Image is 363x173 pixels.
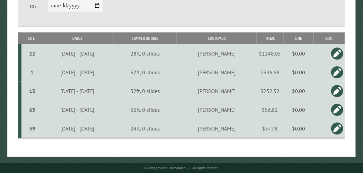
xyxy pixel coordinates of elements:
div: 13 [24,88,40,94]
td: [PERSON_NAME] [177,44,256,63]
small: © Campground Commander LLC. All rights reserved. [143,166,219,170]
th: Site [21,32,41,44]
th: Camper Details [114,32,177,44]
th: Customer [177,32,256,44]
label: To: [29,3,48,10]
td: 32ft, 0 slides [114,63,177,82]
th: Due [284,32,314,44]
td: [PERSON_NAME] [177,119,256,138]
td: $0.00 [284,100,314,119]
td: 24ft, 0 slides [114,119,177,138]
div: [DATE] - [DATE] [42,50,113,57]
td: $346.68 [257,63,284,82]
div: [DATE] - [DATE] [42,125,113,132]
div: 59 [24,125,40,132]
td: $0.00 [284,119,314,138]
div: 63 [24,106,40,113]
td: $0.00 [284,44,314,63]
td: $0.00 [284,82,314,100]
div: [DATE] - [DATE] [42,88,113,94]
td: $56.82 [257,100,284,119]
td: $0.00 [284,63,314,82]
td: 28ft, 0 slides [114,44,177,63]
td: [PERSON_NAME] [177,63,256,82]
td: $252.52 [257,82,284,100]
td: $1248.05 [257,44,284,63]
th: Dates [41,32,113,44]
div: [DATE] - [DATE] [42,106,113,113]
td: [PERSON_NAME] [177,100,256,119]
div: [DATE] - [DATE] [42,69,113,76]
th: Edit [314,32,345,44]
th: Total [257,32,284,44]
div: 1 [24,69,40,76]
td: $57.78 [257,119,284,138]
td: 32ft, 0 slides [114,82,177,100]
td: 36ft, 0 slides [114,100,177,119]
div: 22 [24,50,40,57]
td: [PERSON_NAME] [177,82,256,100]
